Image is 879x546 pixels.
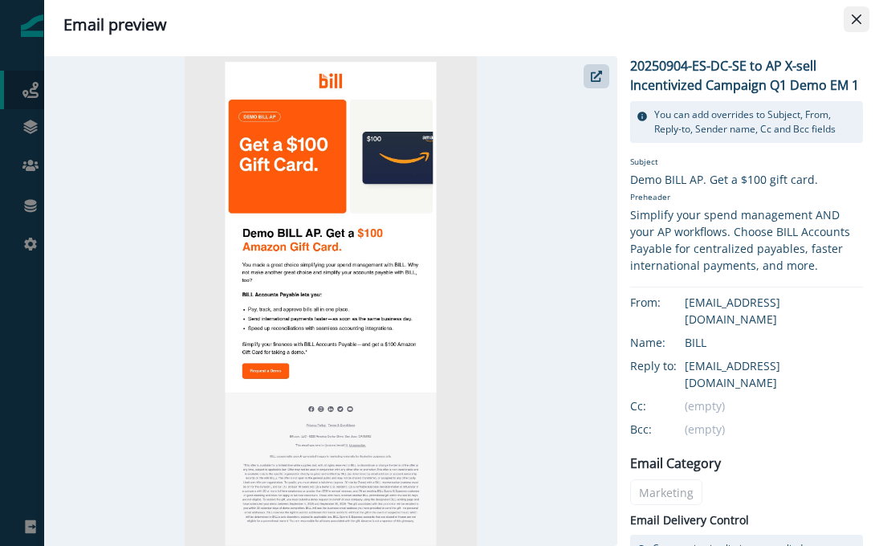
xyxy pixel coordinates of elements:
[685,294,863,328] div: [EMAIL_ADDRESS][DOMAIN_NAME]
[630,397,710,414] div: Cc:
[63,13,860,37] div: Email preview
[630,171,863,188] div: Demo BILL AP. Get a $100 gift card.
[630,294,710,311] div: From:
[654,108,857,136] p: You can add overrides to Subject, From, Reply-to, Sender name, Cc and Bcc fields
[630,156,863,171] p: Subject
[630,357,710,374] div: Reply to:
[630,56,863,95] p: 20250904-ES-DC-SE to AP X-sell Incentivized Campaign Q1 Demo EM 1
[685,397,863,414] div: (empty)
[630,206,863,274] div: Simplify your spend management AND your AP workflows. Choose BILL Accounts Payable for centralize...
[685,421,863,438] div: (empty)
[844,6,869,32] button: Close
[630,421,710,438] div: Bcc:
[685,357,863,391] div: [EMAIL_ADDRESS][DOMAIN_NAME]
[630,334,710,351] div: Name:
[630,188,863,206] p: Preheader
[685,334,863,351] div: BILL
[185,56,477,546] img: email asset unavailable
